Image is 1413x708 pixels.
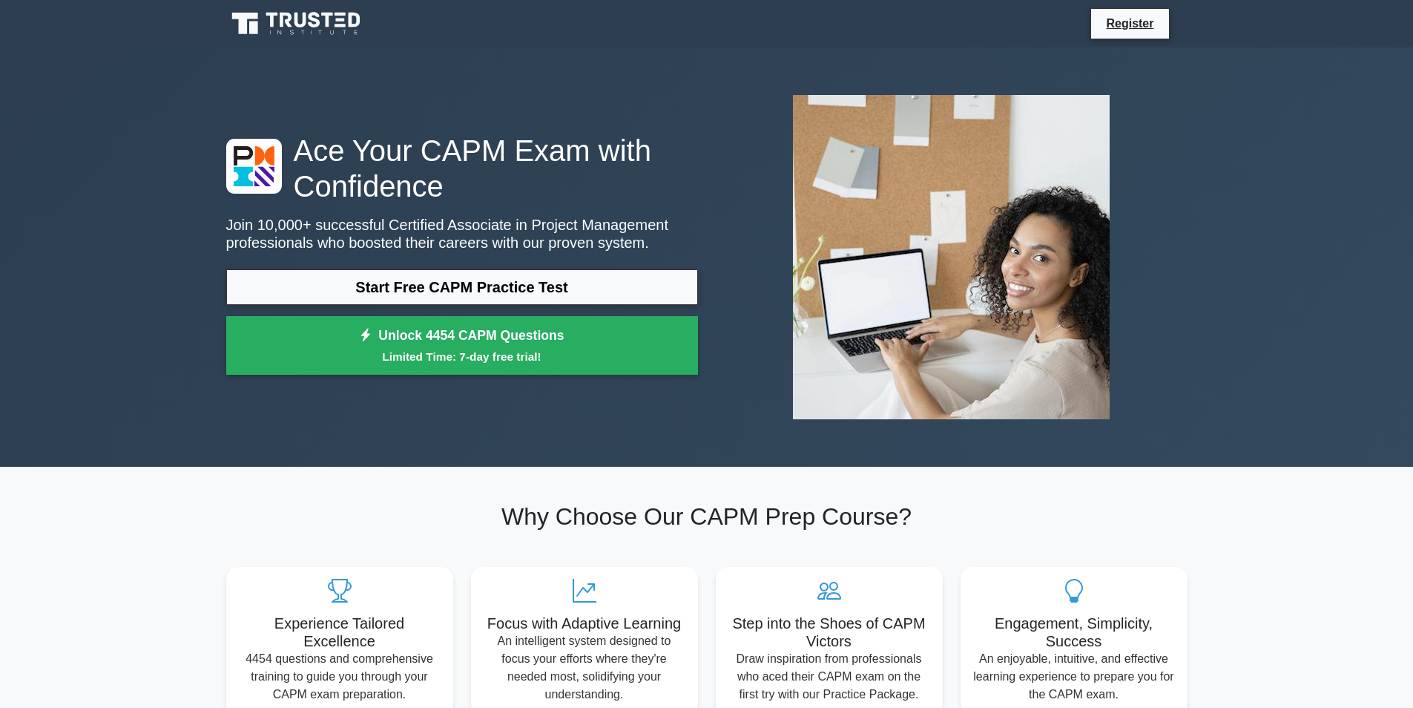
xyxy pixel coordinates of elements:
[972,650,1176,704] p: An enjoyable, intuitive, and effective learning experience to prepare you for the CAPM exam.
[238,614,441,650] h5: Experience Tailored Excellence
[226,502,1188,531] h2: Why Choose Our CAPM Prep Course?
[226,216,698,252] p: Join 10,000+ successful Certified Associate in Project Management professionals who boosted their...
[728,614,931,650] h5: Step into the Shoes of CAPM Victors
[245,348,679,365] small: Limited Time: 7-day free trial!
[226,269,698,305] a: Start Free CAPM Practice Test
[238,650,441,704] p: 4454 questions and comprehensive training to guide you through your CAPM exam preparation.
[972,614,1176,650] h5: Engagement, Simplicity, Success
[1097,14,1162,33] a: Register
[483,614,686,632] h5: Focus with Adaptive Learning
[226,133,698,204] h1: Ace Your CAPM Exam with Confidence
[728,650,931,704] p: Draw inspiration from professionals who aced their CAPM exam on the first try with our Practice P...
[226,316,698,376] a: Unlock 4454 CAPM QuestionsLimited Time: 7-day free trial!
[483,632,686,704] p: An intelligent system designed to focus your efforts where they're needed most, solidifying your ...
